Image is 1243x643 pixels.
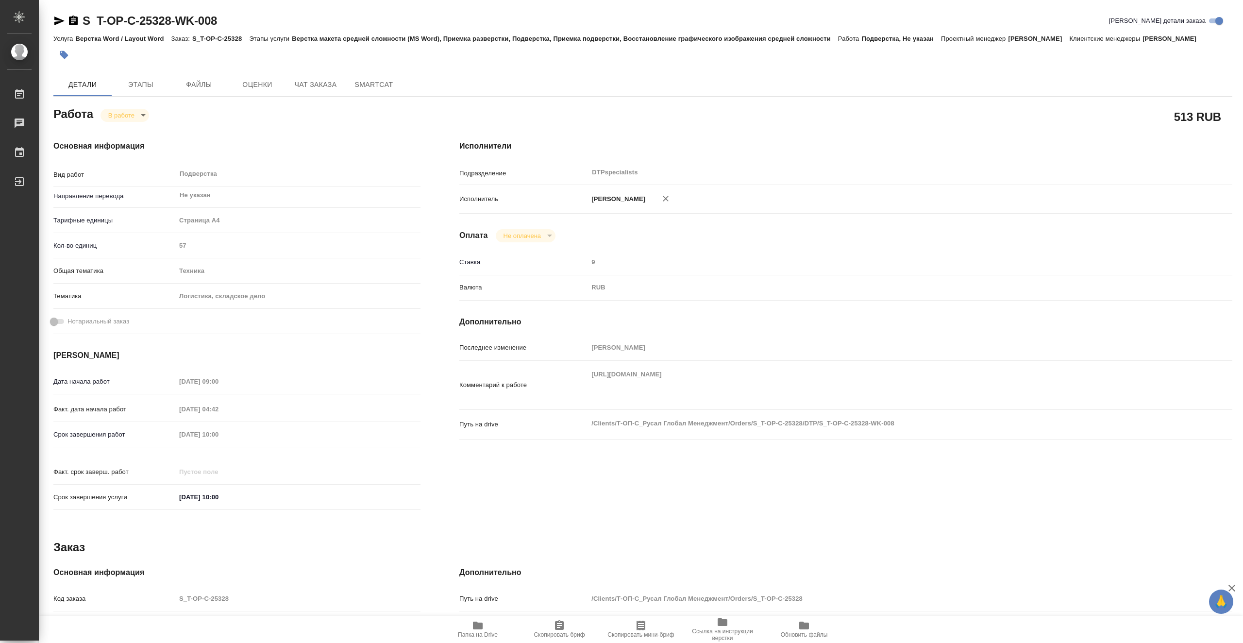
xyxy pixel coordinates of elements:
[176,592,420,606] input: Пустое поле
[688,628,757,642] span: Ссылка на инструкции верстки
[437,616,519,643] button: Папка на Drive
[588,279,1168,296] div: RUB
[176,238,420,253] input: Пустое поле
[171,35,192,42] p: Заказ:
[192,35,249,42] p: S_T-OP-C-25328
[459,316,1232,328] h4: Дополнительно
[459,194,588,204] p: Исполнитель
[459,169,588,178] p: Подразделение
[53,492,176,502] p: Срок завершения услуги
[53,170,176,180] p: Вид работ
[459,420,588,429] p: Путь на drive
[1008,35,1069,42] p: [PERSON_NAME]
[838,35,862,42] p: Работа
[458,631,498,638] span: Папка на Drive
[682,616,763,643] button: Ссылка на инструкции верстки
[459,283,588,292] p: Валюта
[941,35,1008,42] p: Проектный менеджер
[53,594,176,604] p: Код заказа
[67,15,79,27] button: Скопировать ссылку
[1142,35,1204,42] p: [PERSON_NAME]
[53,44,75,66] button: Добавить тэг
[1174,108,1221,125] h2: 513 RUB
[75,35,171,42] p: Верстка Word / Layout Word
[53,216,176,225] p: Тарифные единицы
[53,350,420,361] h4: [PERSON_NAME]
[588,340,1168,355] input: Пустое поле
[176,79,222,91] span: Файлы
[83,14,217,27] a: S_T-OP-C-25328-WK-008
[459,343,588,353] p: Последнее изменение
[292,35,838,42] p: Верстка макета средней сложности (MS Word), Приемка разверстки, Подверстка, Приемка подверстки, В...
[176,288,420,305] div: Логистика, складское дело
[101,109,149,122] div: В работе
[53,35,75,42] p: Услуга
[53,567,420,578] h4: Основная информация
[234,79,281,91] span: Оценки
[588,255,1168,269] input: Пустое поле
[53,405,176,414] p: Факт. дата начала работ
[67,317,129,326] span: Нотариальный заказ
[53,377,176,387] p: Дата начала работ
[176,263,420,279] div: Техника
[519,616,600,643] button: Скопировать бриф
[53,291,176,301] p: Тематика
[1209,590,1233,614] button: 🙏
[176,490,261,504] input: ✎ Введи что-нибудь
[59,79,106,91] span: Детали
[534,631,585,638] span: Скопировать бриф
[1069,35,1142,42] p: Клиентские менеджеры
[351,79,397,91] span: SmartCat
[176,374,261,389] input: Пустое поле
[459,380,588,390] p: Комментарий к работе
[588,194,645,204] p: [PERSON_NAME]
[249,35,292,42] p: Этапы услуги
[176,465,261,479] input: Пустое поле
[292,79,339,91] span: Чат заказа
[459,140,1232,152] h4: Исполнители
[1213,592,1229,612] span: 🙏
[496,229,555,242] div: В работе
[459,257,588,267] p: Ставка
[501,232,544,240] button: Не оплачена
[53,140,420,152] h4: Основная информация
[781,631,828,638] span: Обновить файлы
[600,616,682,643] button: Скопировать мини-бриф
[53,430,176,440] p: Срок завершения работ
[459,594,588,604] p: Путь на drive
[459,230,488,241] h4: Оплата
[1109,16,1206,26] span: [PERSON_NAME] детали заказа
[176,212,420,229] div: Страница А4
[588,415,1168,432] textarea: /Clients/Т-ОП-С_Русал Глобал Менеджмент/Orders/S_T-OP-C-25328/DTP/S_T-OP-C-25328-WK-008
[655,188,676,209] button: Удалить исполнителя
[861,35,941,42] p: Подверстка, Не указан
[176,427,261,441] input: Пустое поле
[607,631,674,638] span: Скопировать мини-бриф
[588,366,1168,402] textarea: [URL][DOMAIN_NAME]
[459,567,1232,578] h4: Дополнительно
[53,266,176,276] p: Общая тематика
[176,402,261,416] input: Пустое поле
[53,191,176,201] p: Направление перевода
[53,15,65,27] button: Скопировать ссылку для ЯМессенджера
[53,104,93,122] h2: Работа
[105,111,137,119] button: В работе
[53,467,176,477] p: Факт. срок заверш. работ
[53,540,85,555] h2: Заказ
[118,79,164,91] span: Этапы
[588,592,1168,606] input: Пустое поле
[763,616,845,643] button: Обновить файлы
[53,241,176,251] p: Кол-во единиц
